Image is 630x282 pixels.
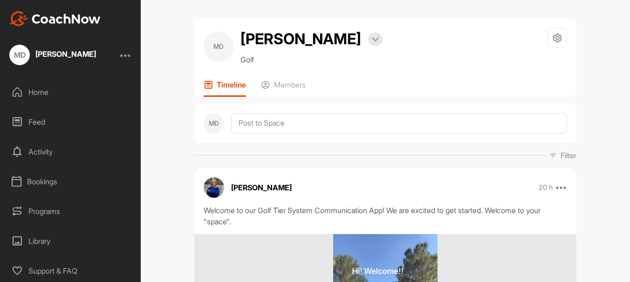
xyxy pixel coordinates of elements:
div: MD [204,32,233,61]
img: CoachNow [9,11,101,26]
div: Feed [5,110,137,134]
img: avatar [204,177,224,198]
h2: [PERSON_NAME] [240,28,361,50]
div: Library [5,229,137,253]
img: arrow-down [372,37,379,42]
div: Programs [5,200,137,223]
div: Home [5,81,137,104]
p: [PERSON_NAME] [231,182,292,193]
div: MD [9,45,30,65]
div: Activity [5,140,137,163]
div: [PERSON_NAME] [35,50,96,58]
div: Bookings [5,170,137,193]
p: Timeline [217,80,246,89]
div: Welcome to our Golf Tier System Communication App! We are excited to get started. Welcome to your... [204,205,567,227]
p: Golf [240,54,383,65]
p: 20 h [539,183,553,192]
div: MD [204,113,224,134]
p: Filter [561,150,576,161]
p: Members [274,80,306,89]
